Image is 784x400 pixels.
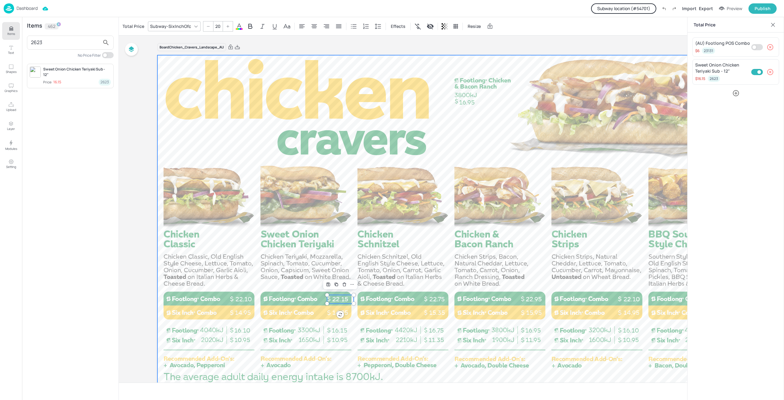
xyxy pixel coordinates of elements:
p: 14.95 [230,308,256,317]
input: Search Item [31,38,100,48]
div: Publish [755,5,771,12]
div: Display condition [425,21,435,31]
span: 16.95 [459,99,475,106]
div: Items [27,23,42,29]
button: Graphics [2,79,20,97]
p: Shapes [6,70,17,74]
p: 14.95 [618,308,645,317]
div: Subway-SixInchOfc [149,22,192,31]
span: 16.95 [525,327,541,334]
p: Dashboard [17,6,38,10]
span: Check out-of-stock [751,44,757,50]
div: 2623 [99,79,111,85]
span: Effects [390,23,407,29]
span: 11.95 [526,336,541,344]
img: logo-86c26b7e.jpg [4,3,14,13]
button: Modules [2,136,20,154]
p: 22.75 [424,295,450,303]
div: Save Layout [324,280,332,288]
button: Layer [2,117,20,135]
p: Setting [6,165,16,169]
p: Items [7,32,15,36]
button: Subway location (#54701) [591,3,656,14]
label: Undo (Ctrl + Z) [659,3,669,14]
p: Modules [5,147,17,151]
div: 2623 [708,75,720,82]
p: Layer [7,127,15,131]
span: 10.95 [234,336,250,344]
label: Redo (Ctrl + Y) [669,3,680,14]
span: Check out-of-stock [756,69,762,75]
div: Duplicate [332,280,340,288]
div: $ 6 [695,48,699,53]
div: No Price Filter [78,53,101,58]
div: Price: [43,80,61,85]
span: 16.75 [429,327,444,334]
span: 10.95 [623,336,639,344]
span: 16.10 [234,327,250,334]
div: Sweet Onion Chicken Teriyaki Sub - 12" [43,67,111,78]
span: 11.35 [428,336,444,344]
div: 23131 [702,48,715,54]
button: Shapes [2,60,20,78]
div: $ 16.15 [695,76,705,81]
div: Export [699,5,713,12]
p: Graphics [5,89,17,93]
p: 22.10 [230,295,257,303]
div: Preview [727,5,742,12]
p: Upload [6,108,16,112]
p: 16.15 [53,80,61,84]
span: 10.95 [332,336,348,344]
span: Resize [466,23,482,29]
span: 16.10 [623,327,639,334]
button: search [100,36,112,49]
p: Text [8,51,14,55]
button: Items [2,22,20,40]
button: Upload [2,98,20,116]
p: 15.95 [521,308,547,317]
p: 462 [48,24,55,29]
p: Total Price [694,17,768,32]
button: Text [2,41,20,59]
div: Show symbol [413,21,423,31]
div: (AU) Footlong POS Combo [695,40,750,46]
div: Total Price [121,21,145,31]
button: Publish [748,3,777,14]
div: Sweet Onion Chicken Teriyaki Sub - 12" [695,62,751,74]
img: ChickenTeriyaki_6inch_white_3PD_550x440.png [30,67,41,78]
div: Delete [340,280,348,288]
p: 22.15 [327,295,354,303]
p: 14.95 [327,308,354,317]
p: 22.10 [618,295,645,303]
span: 16.15 [332,327,347,334]
p: 15.35 [424,308,450,317]
button: Setting [2,155,20,173]
button: Preview [715,4,746,13]
div: Board Chicken_Cravers_Landscape_AU [157,43,226,51]
p: 22.95 [521,295,547,303]
div: Import [682,5,696,12]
